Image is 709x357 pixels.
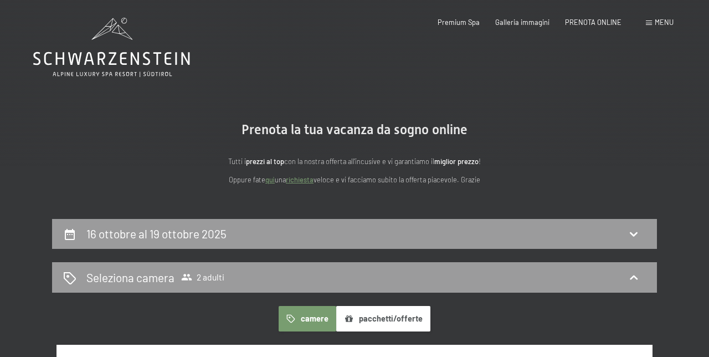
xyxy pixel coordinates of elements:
a: Galleria immagini [495,18,549,27]
h2: 16 ottobre al 19 ottobre 2025 [86,227,227,241]
strong: prezzi al top [246,157,284,166]
button: pacchetti/offerte [336,306,430,331]
a: PRENOTA ONLINE [565,18,621,27]
p: Tutti i con la nostra offerta all'incusive e vi garantiamo il ! [133,156,576,167]
button: camere [279,306,336,331]
a: quì [265,175,275,184]
span: Menu [655,18,674,27]
a: richiesta [286,175,314,184]
a: Premium Spa [438,18,480,27]
span: Prenota la tua vacanza da sogno online [242,122,467,137]
p: Oppure fate una veloce e vi facciamo subito la offerta piacevole. Grazie [133,174,576,185]
h2: Seleziona camera [86,269,174,285]
strong: miglior prezzo [434,157,479,166]
span: 2 adulti [181,272,224,283]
